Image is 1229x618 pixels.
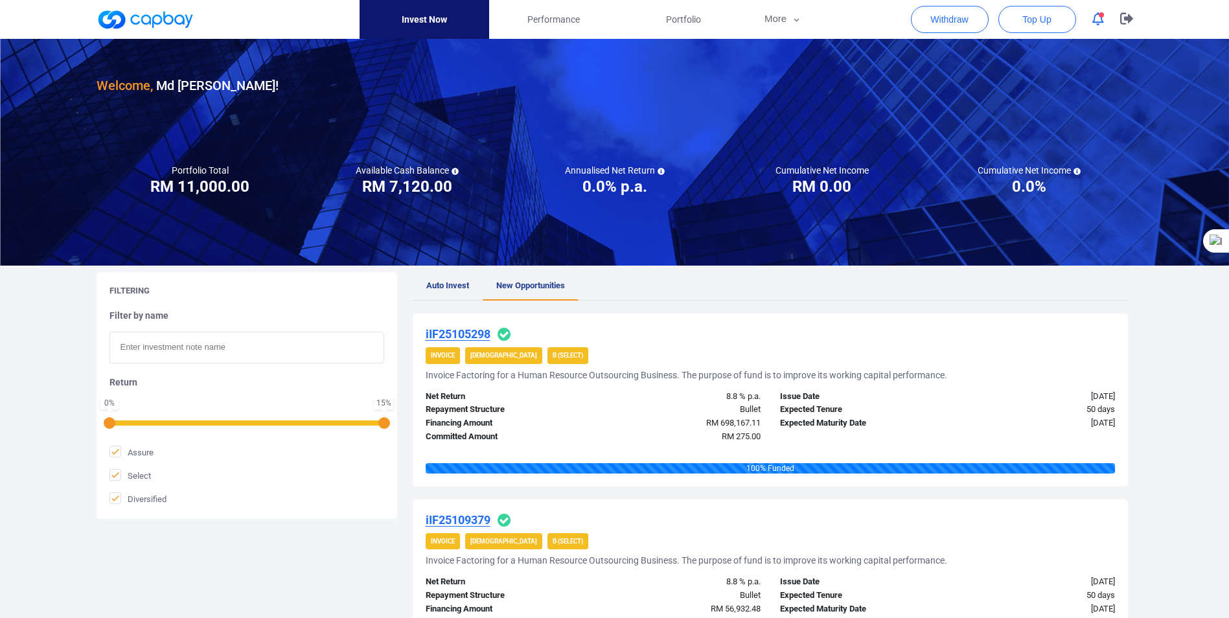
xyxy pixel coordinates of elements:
h5: Invoice Factoring for a Human Resource Outsourcing Business. The purpose of fund is to improve it... [426,555,947,566]
div: [DATE] [947,390,1125,404]
div: Expected Maturity Date [770,602,948,616]
strong: B (Select) [553,538,583,545]
h5: Annualised Net Return [565,165,665,176]
div: Expected Tenure [770,589,948,602]
div: 8.8 % p.a. [593,575,770,589]
div: 50 days [947,589,1125,602]
div: 8.8 % p.a. [593,390,770,404]
h3: RM 11,000.00 [150,176,249,197]
span: RM 56,932.48 [711,604,761,613]
strong: Invoice [431,538,455,545]
div: Repayment Structure [416,403,593,417]
u: iIF25105298 [426,327,490,341]
h3: 0.0% p.a. [582,176,647,197]
div: Financing Amount [416,602,593,616]
div: Financing Amount [416,417,593,430]
h5: Invoice Factoring for a Human Resource Outsourcing Business. The purpose of fund is to improve it... [426,369,947,381]
span: Assure [109,446,154,459]
div: Repayment Structure [416,589,593,602]
span: Welcome, [97,78,153,93]
div: 100 % Funded [426,463,1115,474]
h3: RM 7,120.00 [362,176,452,197]
button: Top Up [998,6,1076,33]
span: New Opportunities [496,280,565,290]
span: Performance [527,12,580,27]
div: Bullet [593,589,770,602]
div: 15 % [376,399,391,407]
h3: RM 0.00 [792,176,851,197]
h5: Cumulative Net Income [978,165,1081,176]
h3: 0.0% [1012,176,1046,197]
h5: Filter by name [109,310,384,321]
div: Committed Amount [416,430,593,444]
span: RM 275.00 [722,431,761,441]
strong: B (Select) [553,352,583,359]
h5: Cumulative Net Income [775,165,869,176]
strong: [DEMOGRAPHIC_DATA] [470,352,537,359]
span: Diversified [109,492,167,505]
strong: [DEMOGRAPHIC_DATA] [470,538,537,545]
span: Auto Invest [426,280,469,290]
div: [DATE] [947,417,1125,430]
button: Withdraw [911,6,989,33]
div: Net Return [416,390,593,404]
u: iIF25109379 [426,513,490,527]
div: Bullet [593,403,770,417]
div: [DATE] [947,602,1125,616]
div: Expected Tenure [770,403,948,417]
div: [DATE] [947,575,1125,589]
input: Enter investment note name [109,332,384,363]
div: Net Return [416,575,593,589]
div: 0 % [103,399,116,407]
div: Issue Date [770,575,948,589]
span: Top Up [1022,13,1051,26]
h3: Md [PERSON_NAME] ! [97,75,279,96]
h5: Filtering [109,285,150,297]
h5: Return [109,376,384,388]
strong: Invoice [431,352,455,359]
span: Select [109,469,151,482]
div: Issue Date [770,390,948,404]
h5: Portfolio Total [172,165,229,176]
div: 50 days [947,403,1125,417]
span: RM 698,167.11 [706,418,761,428]
h5: Available Cash Balance [356,165,459,176]
span: Portfolio [666,12,701,27]
div: Expected Maturity Date [770,417,948,430]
